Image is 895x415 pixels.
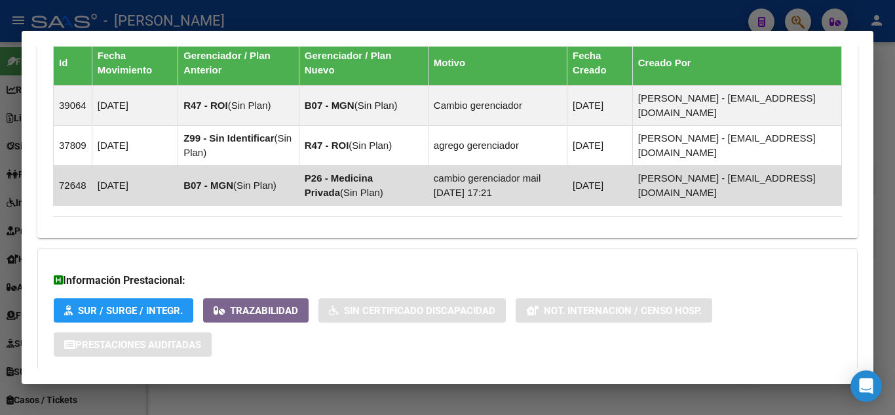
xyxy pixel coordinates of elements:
[183,132,274,144] strong: Z99 - Sin Identificar
[632,40,841,85] th: Creado Por
[343,187,380,198] span: Sin Plan
[54,273,841,288] h3: Información Prestacional:
[567,165,633,205] td: [DATE]
[178,40,299,85] th: Gerenciador / Plan Anterior
[92,85,178,125] td: [DATE]
[299,85,428,125] td: ( )
[54,125,92,165] td: 37809
[632,165,841,205] td: [PERSON_NAME] - [EMAIL_ADDRESS][DOMAIN_NAME]
[92,125,178,165] td: [DATE]
[352,140,389,151] span: Sin Plan
[632,85,841,125] td: [PERSON_NAME] - [EMAIL_ADDRESS][DOMAIN_NAME]
[299,125,428,165] td: ( )
[75,339,201,351] span: Prestaciones Auditadas
[344,305,495,317] span: Sin Certificado Discapacidad
[299,165,428,205] td: ( )
[92,40,178,85] th: Fecha Movimiento
[54,332,212,357] button: Prestaciones Auditadas
[632,125,841,165] td: [PERSON_NAME] - [EMAIL_ADDRESS][DOMAIN_NAME]
[237,180,273,191] span: Sin Plan
[54,165,92,205] td: 72648
[178,165,299,205] td: ( )
[183,132,292,158] span: Sin Plan
[54,298,193,323] button: SUR / SURGE / INTEGR.
[567,85,633,125] td: [DATE]
[230,305,298,317] span: Trazabilidad
[428,85,567,125] td: Cambio gerenciador
[428,125,567,165] td: agrego gerenciador
[305,140,349,151] strong: R47 - ROI
[428,40,567,85] th: Motivo
[358,100,394,111] span: Sin Plan
[299,40,428,85] th: Gerenciador / Plan Nuevo
[183,180,233,191] strong: B07 - MGN
[305,100,354,111] strong: B07 - MGN
[54,40,92,85] th: Id
[428,165,567,205] td: cambio gerenciador mail [DATE] 17:21
[305,172,373,198] strong: P26 - Medicina Privada
[516,298,712,323] button: Not. Internacion / Censo Hosp.
[92,165,178,205] td: [DATE]
[231,100,268,111] span: Sin Plan
[567,40,633,85] th: Fecha Creado
[318,298,506,323] button: Sin Certificado Discapacidad
[183,100,228,111] strong: R47 - ROI
[178,85,299,125] td: ( )
[567,125,633,165] td: [DATE]
[203,298,309,323] button: Trazabilidad
[78,305,183,317] span: SUR / SURGE / INTEGR.
[850,370,882,402] div: Open Intercom Messenger
[178,125,299,165] td: ( )
[544,305,702,317] span: Not. Internacion / Censo Hosp.
[54,85,92,125] td: 39064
